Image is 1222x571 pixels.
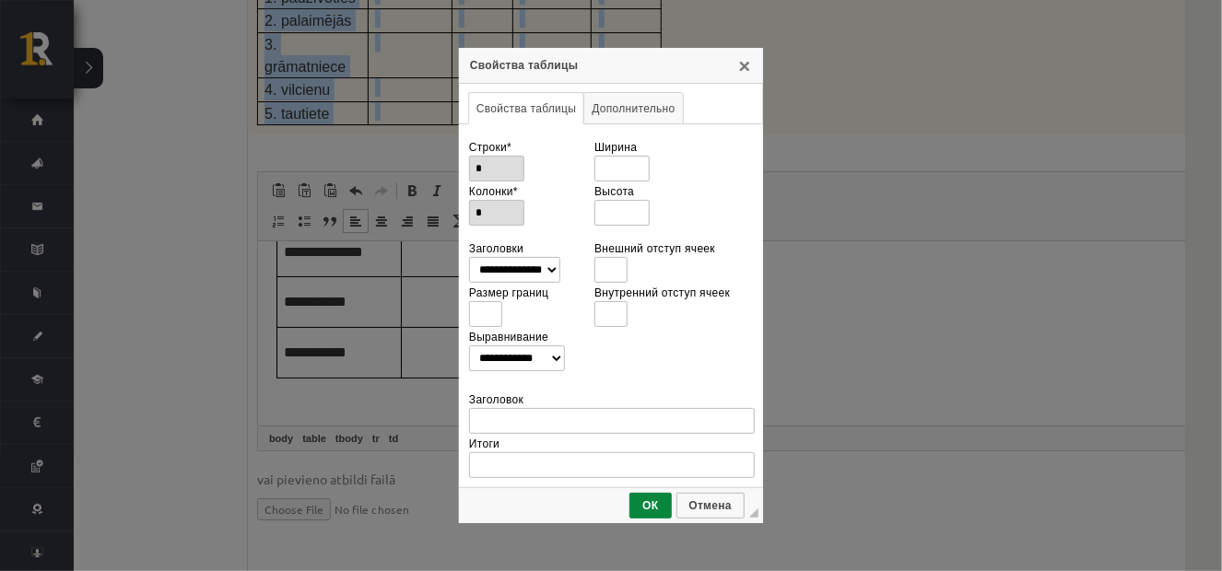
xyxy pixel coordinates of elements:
[469,437,499,450] label: Итоги
[594,185,634,198] label: Высота
[737,58,752,73] a: Закрыть
[631,499,669,512] span: ОК
[594,141,637,154] label: Ширина
[469,242,523,255] label: Заголовки
[469,141,511,154] label: Строки
[594,286,730,299] label: Внутренний отступ ячеек
[469,393,523,406] label: Заголовок
[468,92,584,124] a: Свойства таблицы
[469,331,548,344] label: Выравнивание
[468,133,754,483] div: Свойства таблицы
[593,141,754,181] div: Введите значение в пикселях, либо число с корректной единицей меры CSS (px, %, in, cm, mm, em, ex...
[629,493,671,519] a: ОК
[678,499,743,512] span: Отмена
[594,242,715,255] label: Внешний отступ ячеек
[469,185,518,198] label: Колонки
[18,18,949,38] body: Визуальный текстовый редактор, wiswyg-editor-user-answer-47434008305900
[18,18,949,38] body: Визуальный текстовый редактор, wiswyg-editor-user-answer-47433870328480
[593,185,754,226] div: Введите значение в пикселях, либо число с корректной единицей меры CSS (px, %, in, cm, mm, em, ex...
[459,48,763,84] div: Свойства таблицы
[18,18,949,38] body: Визуальный текстовый редактор, wiswyg-editor-user-answer-47434016067160
[18,18,949,114] body: Визуальный текстовый редактор, wiswyg-editor-user-answer-47433872411880
[469,286,548,299] label: Размер границ
[18,18,949,38] body: Визуальный текстовый редактор, wiswyg-editor-user-answer-47433871073640
[676,493,745,519] a: Отмена
[749,508,758,518] div: Перетащите для изменения размера
[583,92,683,124] a: Дополнительно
